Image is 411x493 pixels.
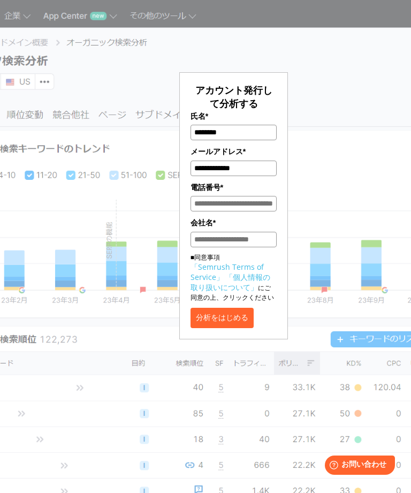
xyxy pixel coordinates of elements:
p: ■同意事項 にご同意の上、クリックください [191,253,277,302]
button: 分析をはじめる [191,308,254,328]
span: アカウント発行して分析する [195,84,272,110]
a: 「Semrush Terms of Service」 [191,262,264,282]
iframe: Help widget launcher [316,451,399,481]
label: 電話番号* [191,181,277,193]
label: メールアドレス* [191,146,277,157]
a: 「個人情報の取り扱いについて」 [191,272,270,292]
